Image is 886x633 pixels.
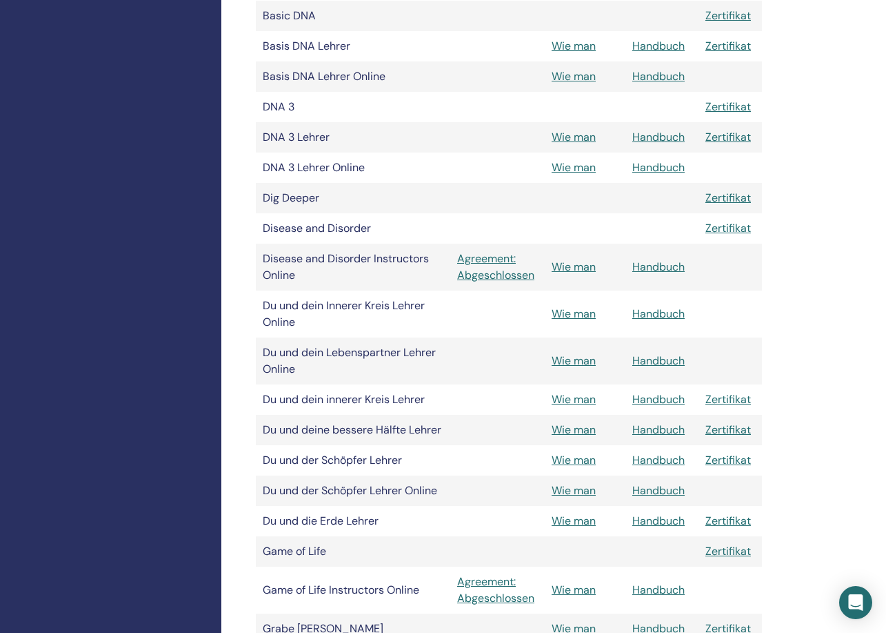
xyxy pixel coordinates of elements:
[256,61,450,92] td: Basis DNA Lehrer Online
[256,291,450,338] td: Du und dein Innerer Kreis Lehrer Online
[705,191,751,205] a: Zertifikat
[552,160,596,175] a: Wie man
[256,384,450,415] td: Du und dein innerer Kreis Lehrer
[256,31,450,61] td: Basis DNA Lehrer
[256,92,450,122] td: DNA 3
[705,99,751,114] a: Zertifikat
[256,183,450,213] td: Dig Deeper
[705,422,751,437] a: Zertifikat
[632,130,685,144] a: Handbuch
[256,1,450,31] td: Basic DNA
[632,514,685,528] a: Handbuch
[552,583,596,597] a: Wie man
[256,122,450,153] td: DNA 3 Lehrer
[632,69,685,84] a: Handbuch
[632,353,685,368] a: Handbuch
[457,574,538,607] a: Agreement: Abgeschlossen
[705,8,751,23] a: Zertifikat
[705,544,751,558] a: Zertifikat
[552,353,596,368] a: Wie man
[705,514,751,528] a: Zertifikat
[705,392,751,407] a: Zertifikat
[552,483,596,498] a: Wie man
[632,392,685,407] a: Handbuch
[632,583,685,597] a: Handbuch
[839,586,872,619] div: Open Intercom Messenger
[256,476,450,506] td: Du und der Schöpfer Lehrer Online
[256,153,450,183] td: DNA 3 Lehrer Online
[632,422,685,437] a: Handbuch
[552,514,596,528] a: Wie man
[256,536,450,567] td: Game of Life
[552,130,596,144] a: Wie man
[552,260,596,274] a: Wie man
[552,453,596,467] a: Wie man
[552,392,596,407] a: Wie man
[632,483,685,498] a: Handbuch
[256,338,450,384] td: Du und dein Lebenspartner Lehrer Online
[256,213,450,244] td: Disease and Disorder
[552,422,596,437] a: Wie man
[256,506,450,536] td: Du und die Erde Lehrer
[705,453,751,467] a: Zertifikat
[457,251,538,284] a: Agreement: Abgeschlossen
[632,453,685,467] a: Handbuch
[256,415,450,445] td: Du und deine bessere Hälfte Lehrer
[256,244,450,291] td: Disease and Disorder Instructors Online
[705,39,751,53] a: Zertifikat
[256,445,450,476] td: Du und der Schöpfer Lehrer
[552,69,596,84] a: Wie man
[256,567,450,614] td: Game of Life Instructors Online
[632,260,685,274] a: Handbuch
[552,39,596,53] a: Wie man
[552,306,596,321] a: Wie man
[705,221,751,235] a: Zertifikat
[632,39,685,53] a: Handbuch
[705,130,751,144] a: Zertifikat
[632,306,685,321] a: Handbuch
[632,160,685,175] a: Handbuch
